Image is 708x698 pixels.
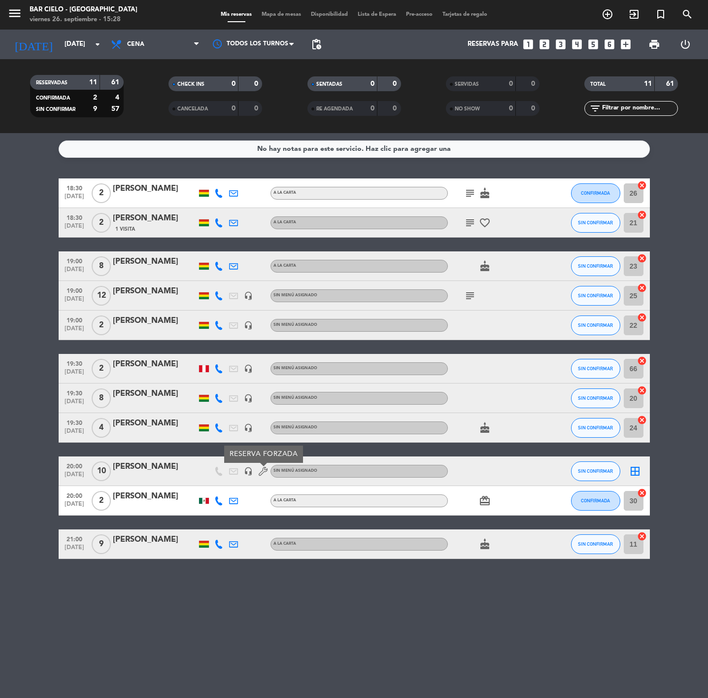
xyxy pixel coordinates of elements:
span: 19:00 [62,314,87,325]
span: 4 [92,418,111,438]
strong: 4 [115,94,121,101]
span: SIN CONFIRMAR [578,220,613,225]
span: CONFIRMADA [36,96,70,101]
span: SIN CONFIRMAR [578,468,613,474]
i: looks_3 [554,38,567,51]
span: SIN CONFIRMAR [578,263,613,269]
span: Mis reservas [216,12,257,17]
i: cake [479,538,491,550]
i: looks_one [522,38,535,51]
span: SIN CONFIRMAR [578,425,613,430]
i: looks_4 [571,38,583,51]
button: SIN CONFIRMAR [571,534,620,554]
span: Sin menú asignado [273,396,317,400]
span: 2 [92,213,111,233]
span: A la carta [273,498,296,502]
span: Sin menú asignado [273,425,317,429]
i: looks_two [538,38,551,51]
i: headset_mic [244,364,253,373]
span: SERVIDAS [455,82,479,87]
span: Sin menú asignado [273,293,317,297]
i: subject [464,217,476,229]
span: 1 Visita [115,225,135,233]
i: filter_list [589,103,601,114]
strong: 61 [111,79,121,86]
div: viernes 26. septiembre - 15:28 [30,15,137,25]
span: 2 [92,491,111,511]
i: cancel [637,385,647,395]
span: [DATE] [62,266,87,278]
span: [DATE] [62,398,87,410]
button: SIN CONFIRMAR [571,286,620,306]
span: 19:00 [62,255,87,266]
i: card_giftcard [479,495,491,507]
div: [PERSON_NAME] [113,212,197,225]
i: cancel [637,210,647,220]
button: SIN CONFIRMAR [571,359,620,379]
i: cake [479,422,491,434]
button: SIN CONFIRMAR [571,418,620,438]
div: [PERSON_NAME] [113,417,197,430]
span: [DATE] [62,369,87,380]
span: [DATE] [62,325,87,337]
button: SIN CONFIRMAR [571,315,620,335]
strong: 0 [531,105,537,112]
input: Filtrar por nombre... [601,103,677,114]
span: 18:30 [62,182,87,193]
span: CANCELADA [177,106,208,111]
span: TOTAL [590,82,606,87]
span: CONFIRMADA [581,498,610,503]
i: headset_mic [244,467,253,476]
div: [PERSON_NAME] [113,533,197,546]
span: print [648,38,660,50]
span: 20:00 [62,489,87,501]
i: cancel [637,356,647,366]
i: [DATE] [7,34,60,55]
span: A la carta [273,264,296,268]
i: cancel [637,283,647,293]
button: SIN CONFIRMAR [571,461,620,481]
span: Cena [127,41,144,48]
strong: 57 [111,105,121,112]
span: RESERVADAS [36,80,67,85]
div: [PERSON_NAME] [113,285,197,298]
i: cancel [637,531,647,541]
span: pending_actions [310,38,322,50]
span: 19:00 [62,284,87,296]
div: RESERVA FORZADA [224,446,303,463]
div: Bar Cielo - [GEOGRAPHIC_DATA] [30,5,137,15]
span: CHECK INS [177,82,204,87]
span: A la carta [273,220,296,224]
span: NO SHOW [455,106,480,111]
i: menu [7,6,22,21]
span: 2 [92,315,111,335]
span: A la carta [273,191,296,195]
strong: 0 [393,80,399,87]
i: subject [464,290,476,302]
strong: 11 [89,79,97,86]
span: 8 [92,388,111,408]
span: 8 [92,256,111,276]
span: Lista de Espera [353,12,401,17]
span: [DATE] [62,501,87,512]
span: [DATE] [62,223,87,234]
strong: 0 [393,105,399,112]
span: 2 [92,183,111,203]
div: [PERSON_NAME] [113,490,197,503]
strong: 0 [531,80,537,87]
span: Reservas para [468,40,518,48]
span: A la carta [273,542,296,546]
i: subject [464,187,476,199]
i: power_settings_new [679,38,691,50]
span: Sin menú asignado [273,469,317,473]
strong: 0 [232,80,236,87]
i: looks_6 [603,38,616,51]
span: Disponibilidad [306,12,353,17]
span: CONFIRMADA [581,190,610,196]
i: cancel [637,180,647,190]
i: cancel [637,313,647,322]
span: Sin menú asignado [273,366,317,370]
span: [DATE] [62,471,87,483]
button: menu [7,6,22,24]
button: SIN CONFIRMAR [571,388,620,408]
